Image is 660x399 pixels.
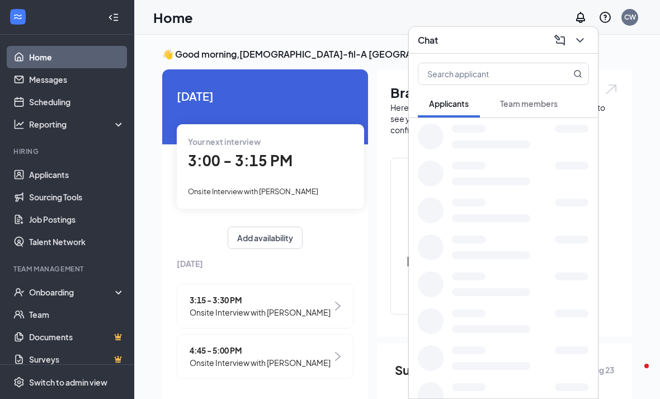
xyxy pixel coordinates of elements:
[418,63,551,85] input: Search applicant
[574,11,587,24] svg: Notifications
[190,344,331,356] span: 4:45 - 5:00 PM
[29,231,125,253] a: Talent Network
[390,102,619,135] div: Here are the brands under this account. Click into a brand to see your locations, managers, job p...
[29,68,125,91] a: Messages
[108,12,119,23] svg: Collapse
[29,163,125,186] a: Applicants
[13,264,122,274] div: Team Management
[573,34,587,47] svg: ChevronDown
[29,46,125,68] a: Home
[551,31,569,49] button: ComposeMessage
[429,98,469,109] span: Applicants
[12,11,23,22] svg: WorkstreamLogo
[13,287,25,298] svg: UserCheck
[29,91,125,113] a: Scheduling
[190,306,331,318] span: Onsite Interview with [PERSON_NAME]
[188,151,293,170] span: 3:00 - 3:15 PM
[390,83,619,102] h1: Brand
[29,186,125,208] a: Sourcing Tools
[228,227,303,249] button: Add availability
[188,187,318,196] span: Onsite Interview with [PERSON_NAME]
[571,31,589,49] button: ChevronDown
[29,208,125,231] a: Job Postings
[29,348,125,370] a: SurveysCrown
[177,257,353,270] span: [DATE]
[573,69,582,78] svg: MagnifyingGlass
[153,8,193,27] h1: Home
[598,11,612,24] svg: QuestionInfo
[190,294,331,306] span: 3:15 - 3:30 PM
[190,356,331,369] span: Onsite Interview with [PERSON_NAME]
[177,87,353,105] span: [DATE]
[29,326,125,348] a: DocumentsCrown
[29,119,125,130] div: Reporting
[29,377,107,388] div: Switch to admin view
[13,119,25,130] svg: Analysis
[162,48,632,60] h3: 👋 Good morning, [DEMOGRAPHIC_DATA]-fil-A [GEOGRAPHIC_DATA] !
[622,361,649,388] iframe: Intercom live chat
[500,98,558,109] span: Team members
[391,253,546,281] h2: [DEMOGRAPHIC_DATA]-fil-A
[395,360,525,380] span: Summary of last week
[29,287,115,298] div: Onboarding
[418,34,438,46] h3: Chat
[553,34,567,47] svg: ComposeMessage
[29,303,125,326] a: Team
[188,137,261,147] span: Your next interview
[624,12,636,22] div: CW
[13,377,25,388] svg: Settings
[604,83,619,96] img: open.6027fd2a22e1237b5b06.svg
[13,147,122,156] div: Hiring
